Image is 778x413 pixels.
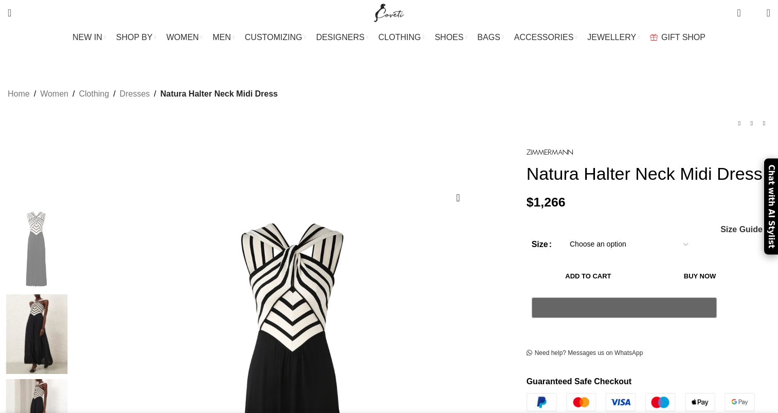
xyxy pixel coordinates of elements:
span: GIFT SHOP [661,32,705,42]
span: SHOES [435,32,463,42]
a: ACCESSORIES [514,27,577,48]
a: SHOP BY [116,27,156,48]
a: Next product [758,117,770,129]
bdi: 1,266 [527,195,566,209]
button: Pay with GPay [532,297,717,318]
a: SHOES [435,27,467,48]
a: CUSTOMIZING [245,27,306,48]
button: Add to cart [532,266,645,287]
strong: Guaranteed Safe Checkout [527,377,632,386]
div: Main navigation [3,27,775,48]
iframe: Secure express checkout frame [530,324,719,325]
a: CLOTHING [378,27,425,48]
span: MEN [213,32,231,42]
span: Size Guide [720,226,763,234]
a: NEW IN [73,27,106,48]
img: guaranteed-safe-checkout-bordered.j [527,393,755,411]
a: WOMEN [167,27,203,48]
span: 0 [751,10,758,18]
img: Zimmermann dresses [5,294,68,374]
a: JEWELLERY [587,27,640,48]
span: DESIGNERS [316,32,365,42]
img: Zimmermann [527,149,573,155]
a: Search [3,3,16,23]
h1: Natura Halter Neck Midi Dress [527,163,770,184]
span: CUSTOMIZING [245,32,302,42]
label: Size [532,238,552,251]
a: Size Guide [720,226,763,234]
button: Buy now [650,266,750,287]
span: CLOTHING [378,32,421,42]
div: My Wishlist [749,3,759,23]
a: Women [40,87,68,101]
nav: Breadcrumb [8,87,278,101]
span: Natura Halter Neck Midi Dress [160,87,278,101]
span: SHOP BY [116,32,153,42]
span: JEWELLERY [587,32,636,42]
a: Need help? Messages us on WhatsApp [527,349,643,358]
span: ACCESSORIES [514,32,574,42]
a: BAGS [477,27,503,48]
a: Site logo [372,8,406,16]
img: Zimmermann dress [5,209,68,289]
img: GiftBag [650,34,658,41]
span: BAGS [477,32,500,42]
span: $ [527,195,534,209]
a: Clothing [79,87,109,101]
a: Dresses [120,87,150,101]
span: 0 [738,5,746,13]
a: 0 [732,3,746,23]
a: Home [8,87,30,101]
a: GIFT SHOP [650,27,705,48]
a: MEN [213,27,234,48]
a: Previous product [733,117,746,129]
span: WOMEN [167,32,199,42]
a: DESIGNERS [316,27,368,48]
span: NEW IN [73,32,102,42]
